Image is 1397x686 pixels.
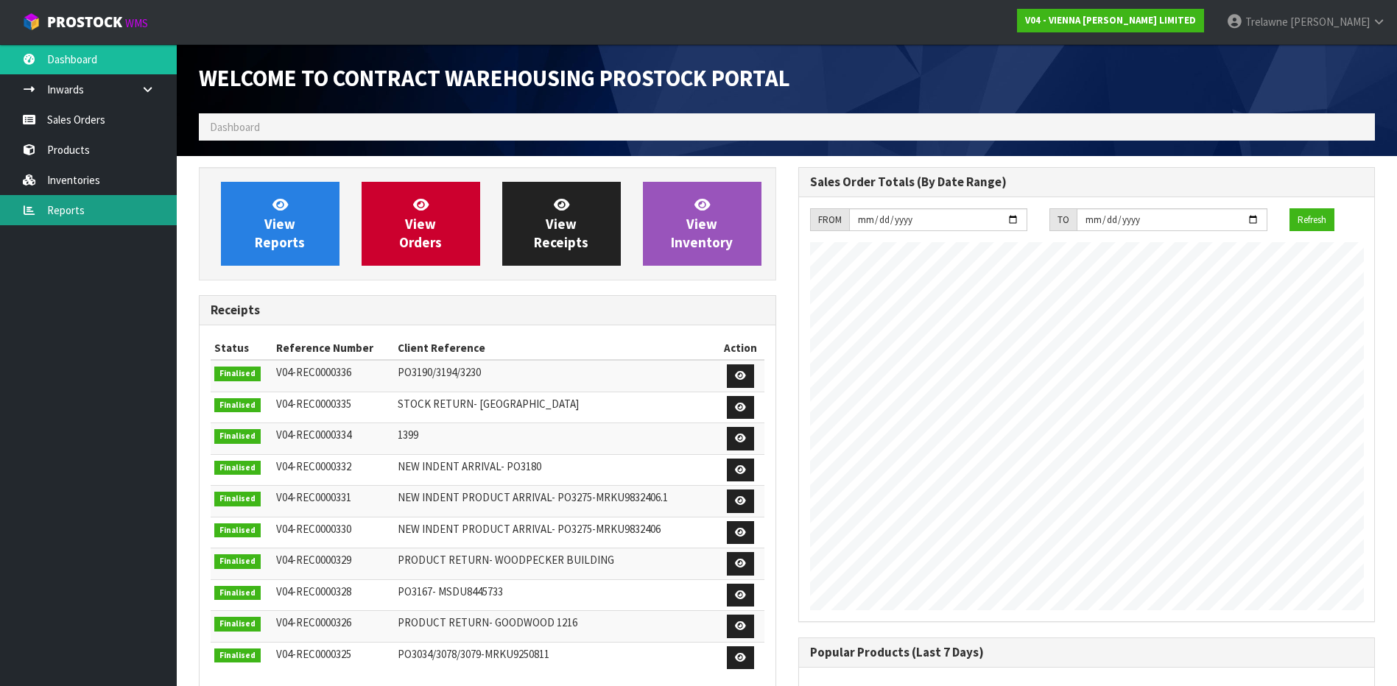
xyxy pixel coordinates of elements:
[214,367,261,381] span: Finalised
[1245,15,1288,29] span: Trelawne
[362,182,480,266] a: ViewOrders
[810,175,1364,189] h3: Sales Order Totals (By Date Range)
[398,522,661,536] span: NEW INDENT PRODUCT ARRIVAL- PO3275-MRKU9832406
[399,196,442,251] span: View Orders
[398,428,418,442] span: 1399
[214,492,261,506] span: Finalised
[398,615,577,629] span: PRODUCT RETURN- GOODWOOD 1216
[276,647,351,661] span: V04-REC0000325
[214,554,261,569] span: Finalised
[272,336,394,360] th: Reference Number
[214,523,261,538] span: Finalised
[210,120,260,134] span: Dashboard
[394,336,717,360] th: Client Reference
[276,584,351,598] span: V04-REC0000328
[398,584,503,598] span: PO3167- MSDU8445733
[502,182,621,266] a: ViewReceipts
[671,196,733,251] span: View Inventory
[276,459,351,473] span: V04-REC0000332
[276,553,351,567] span: V04-REC0000329
[199,64,790,92] span: Welcome to Contract Warehousing ProStock Portal
[214,429,261,444] span: Finalised
[1289,208,1334,232] button: Refresh
[22,13,41,31] img: cube-alt.png
[211,303,764,317] h3: Receipts
[125,16,148,30] small: WMS
[398,459,541,473] span: NEW INDENT ARRIVAL- PO3180
[214,461,261,475] span: Finalised
[717,336,764,360] th: Action
[810,646,1364,660] h3: Popular Products (Last 7 Days)
[276,428,351,442] span: V04-REC0000334
[1049,208,1077,232] div: TO
[47,13,122,32] span: ProStock
[211,336,272,360] th: Status
[276,522,351,536] span: V04-REC0000330
[214,617,261,632] span: Finalised
[214,398,261,413] span: Finalised
[1025,14,1196,26] strong: V04 - VIENNA [PERSON_NAME] LIMITED
[1290,15,1370,29] span: [PERSON_NAME]
[276,615,351,629] span: V04-REC0000326
[221,182,339,266] a: ViewReports
[398,490,668,504] span: NEW INDENT PRODUCT ARRIVAL- PO3275-MRKU9832406.1
[214,586,261,601] span: Finalised
[398,397,579,411] span: STOCK RETURN- [GEOGRAPHIC_DATA]
[276,397,351,411] span: V04-REC0000335
[276,365,351,379] span: V04-REC0000336
[810,208,849,232] div: FROM
[276,490,351,504] span: V04-REC0000331
[214,648,261,663] span: Finalised
[398,647,549,661] span: PO3034/3078/3079-MRKU9250811
[398,365,481,379] span: PO3190/3194/3230
[398,553,614,567] span: PRODUCT RETURN- WOODPECKER BUILDING
[643,182,761,266] a: ViewInventory
[255,196,305,251] span: View Reports
[534,196,588,251] span: View Receipts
